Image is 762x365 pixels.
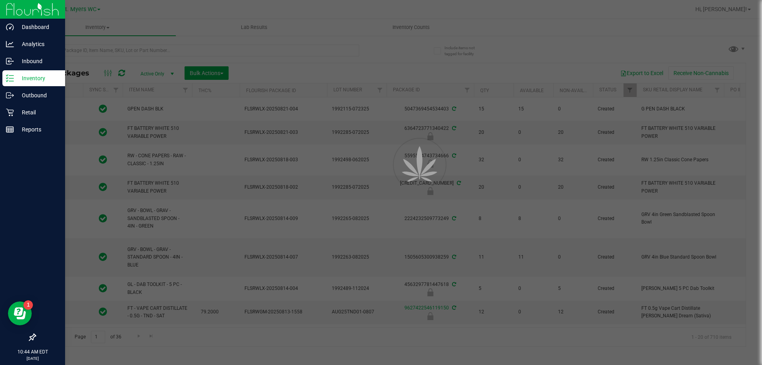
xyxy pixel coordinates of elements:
[23,300,33,310] iframe: Resource center unread badge
[6,57,14,65] inline-svg: Inbound
[8,301,32,325] iframe: Resource center
[6,74,14,82] inline-svg: Inventory
[14,91,62,100] p: Outbound
[4,355,62,361] p: [DATE]
[6,91,14,99] inline-svg: Outbound
[6,40,14,48] inline-svg: Analytics
[4,348,62,355] p: 10:44 AM EDT
[14,73,62,83] p: Inventory
[6,23,14,31] inline-svg: Dashboard
[14,108,62,117] p: Retail
[14,56,62,66] p: Inbound
[6,108,14,116] inline-svg: Retail
[14,22,62,32] p: Dashboard
[6,126,14,133] inline-svg: Reports
[14,125,62,134] p: Reports
[14,39,62,49] p: Analytics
